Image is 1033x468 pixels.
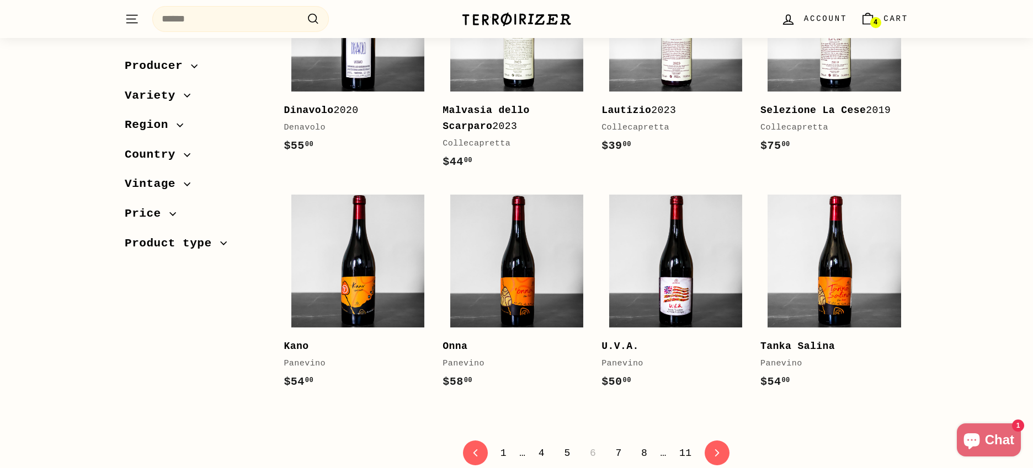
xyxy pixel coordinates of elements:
[125,234,220,253] span: Product type
[601,187,749,402] a: U.V.A. Panevino
[760,341,835,352] b: Tanka Salina
[874,19,877,26] span: 4
[760,357,897,370] div: Panevino
[284,357,420,370] div: Panevino
[601,139,631,152] span: $39
[609,444,628,462] a: 7
[781,376,790,384] sup: 00
[305,141,313,148] sup: 00
[583,444,603,462] span: 6
[284,139,313,152] span: $55
[623,141,631,148] sup: 00
[443,357,579,370] div: Panevino
[284,187,432,402] a: Kano Panevino
[954,423,1024,459] inbox-online-store-chat: Shopify online store chat
[443,105,530,132] b: Malvasia dello Scarparo
[760,103,897,119] div: 2019
[284,103,420,119] div: 2020
[557,444,577,462] a: 5
[443,375,472,388] span: $58
[464,157,472,164] sup: 00
[125,87,184,105] span: Variety
[125,172,266,202] button: Vintage
[305,376,313,384] sup: 00
[601,375,631,388] span: $50
[125,54,266,84] button: Producer
[125,205,169,223] span: Price
[284,121,420,135] div: Denavolo
[601,105,651,116] b: Lautizio
[601,357,738,370] div: Panevino
[494,444,513,462] a: 1
[284,341,308,352] b: Kano
[635,444,654,462] a: 8
[854,3,915,35] a: Cart
[125,202,266,232] button: Price
[760,105,866,116] b: Selezione La Cese
[760,375,790,388] span: $54
[464,376,472,384] sup: 00
[760,121,897,135] div: Collecapretta
[443,187,590,402] a: Onna Panevino
[443,155,472,168] span: $44
[443,341,467,352] b: Onna
[804,13,847,25] span: Account
[760,139,790,152] span: $75
[673,444,699,462] a: 11
[532,444,551,462] a: 4
[125,146,184,164] span: Country
[125,57,191,76] span: Producer
[125,232,266,261] button: Product type
[760,187,908,402] a: Tanka Salina Panevino
[125,175,184,193] span: Vintage
[125,116,177,135] span: Region
[443,137,579,150] div: Collecapretta
[284,105,333,116] b: Dinavolo
[443,103,579,135] div: 2023
[125,143,266,173] button: Country
[601,103,738,119] div: 2023
[601,121,738,135] div: Collecapretta
[774,3,854,35] a: Account
[284,375,313,388] span: $54
[125,113,266,143] button: Region
[661,448,667,458] span: …
[781,141,790,148] sup: 00
[125,84,266,114] button: Variety
[623,376,631,384] sup: 00
[883,13,908,25] span: Cart
[519,448,525,458] span: …
[601,341,639,352] b: U.V.A.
